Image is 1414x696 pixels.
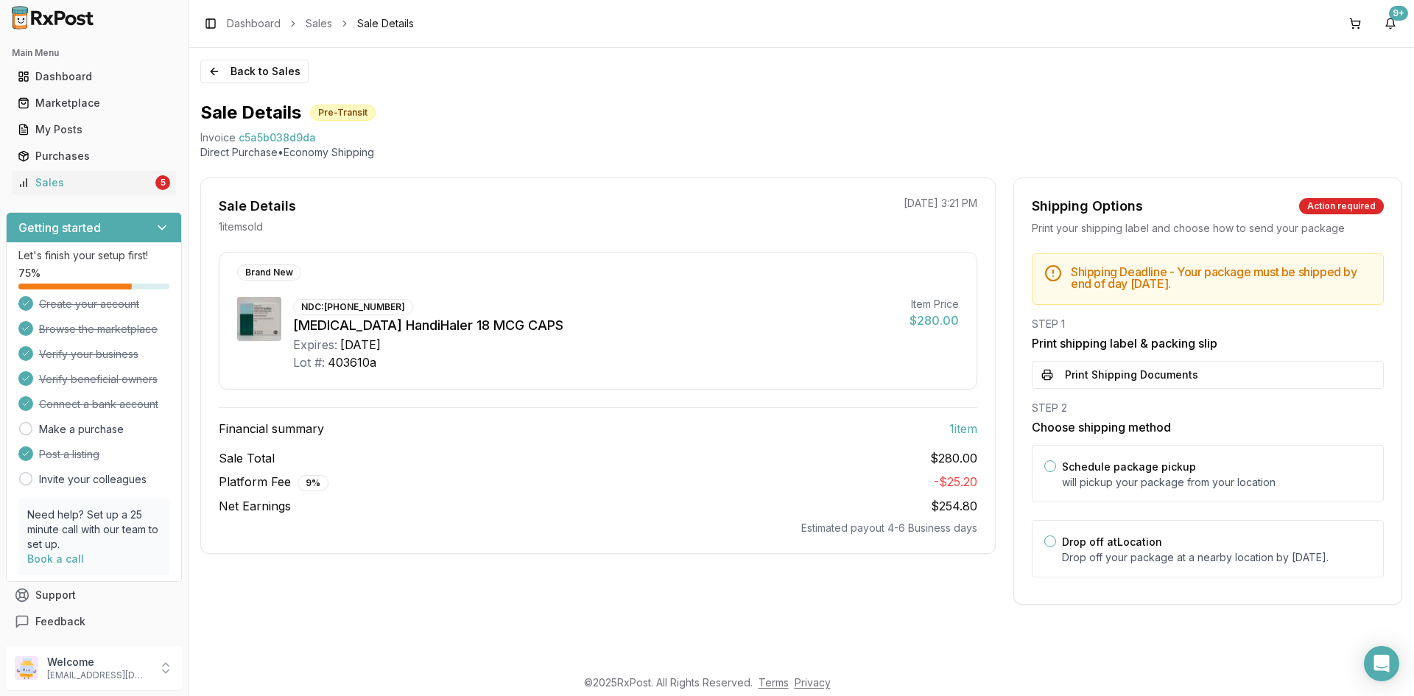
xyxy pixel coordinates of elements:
[1062,475,1371,490] p: will pickup your package from your location
[1299,198,1384,214] div: Action required
[328,354,376,371] div: 403610a
[1062,550,1371,565] p: Drop off your package at a nearby location by [DATE] .
[12,90,176,116] a: Marketplace
[310,105,376,121] div: Pre-Transit
[237,297,281,341] img: Spiriva HandiHaler 18 MCG CAPS
[306,16,332,31] a: Sales
[219,473,328,491] span: Platform Fee
[1032,361,1384,389] button: Print Shipping Documents
[357,16,414,31] span: Sale Details
[219,196,296,217] div: Sale Details
[6,118,182,141] button: My Posts
[6,91,182,115] button: Marketplace
[39,397,158,412] span: Connect a bank account
[18,248,169,263] p: Let's finish your setup first!
[200,130,236,145] div: Invoice
[1062,460,1196,473] label: Schedule package pickup
[934,474,977,489] span: - $25.20
[39,472,147,487] a: Invite your colleagues
[1364,646,1399,681] div: Open Intercom Messenger
[12,47,176,59] h2: Main Menu
[1032,317,1384,331] div: STEP 1
[759,676,789,689] a: Terms
[200,60,309,83] button: Back to Sales
[219,449,275,467] span: Sale Total
[18,219,101,236] h3: Getting started
[219,219,263,234] p: 1 item sold
[239,130,316,145] span: c5a5b038d9da
[18,69,170,84] div: Dashboard
[15,656,38,680] img: User avatar
[35,614,85,629] span: Feedback
[1062,535,1162,548] label: Drop off at Location
[200,145,1402,160] p: Direct Purchase • Economy Shipping
[227,16,281,31] a: Dashboard
[39,372,158,387] span: Verify beneficial owners
[39,322,158,337] span: Browse the marketplace
[6,6,100,29] img: RxPost Logo
[237,264,301,281] div: Brand New
[949,420,977,437] span: 1 item
[39,422,124,437] a: Make a purchase
[293,299,413,315] div: NDC: [PHONE_NUMBER]
[1032,196,1143,217] div: Shipping Options
[6,65,182,88] button: Dashboard
[6,144,182,168] button: Purchases
[227,16,414,31] nav: breadcrumb
[931,499,977,513] span: $254.80
[1032,221,1384,236] div: Print your shipping label and choose how to send your package
[39,447,99,462] span: Post a listing
[293,336,337,354] div: Expires:
[27,507,161,552] p: Need help? Set up a 25 minute call with our team to set up.
[12,143,176,169] a: Purchases
[12,116,176,143] a: My Posts
[18,266,41,281] span: 75 %
[930,449,977,467] span: $280.00
[6,171,182,194] button: Sales5
[27,552,84,565] a: Book a call
[39,347,138,362] span: Verify your business
[1032,401,1384,415] div: STEP 2
[6,582,182,608] button: Support
[293,354,325,371] div: Lot #:
[1032,418,1384,436] h3: Choose shipping method
[219,497,291,515] span: Net Earnings
[18,149,170,164] div: Purchases
[1032,334,1384,352] h3: Print shipping label & packing slip
[12,63,176,90] a: Dashboard
[47,655,150,669] p: Welcome
[18,96,170,110] div: Marketplace
[795,676,831,689] a: Privacy
[1389,6,1408,21] div: 9+
[18,122,170,137] div: My Posts
[1379,12,1402,35] button: 9+
[904,196,977,211] p: [DATE] 3:21 PM
[12,169,176,196] a: Sales5
[155,175,170,190] div: 5
[200,101,301,124] h1: Sale Details
[910,312,959,329] div: $280.00
[39,297,139,312] span: Create your account
[219,521,977,535] div: Estimated payout 4-6 Business days
[47,669,150,681] p: [EMAIL_ADDRESS][DOMAIN_NAME]
[18,175,152,190] div: Sales
[340,336,381,354] div: [DATE]
[298,475,328,491] div: 9 %
[293,315,898,336] div: [MEDICAL_DATA] HandiHaler 18 MCG CAPS
[219,420,324,437] span: Financial summary
[1071,266,1371,289] h5: Shipping Deadline - Your package must be shipped by end of day [DATE] .
[6,608,182,635] button: Feedback
[910,297,959,312] div: Item Price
